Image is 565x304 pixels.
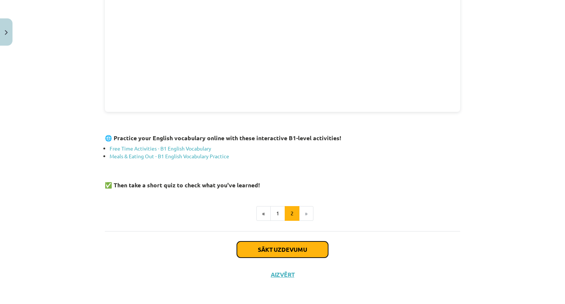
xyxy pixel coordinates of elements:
button: Sākt uzdevumu [237,241,328,258]
button: 1 [270,206,285,221]
img: icon-close-lesson-0947bae3869378f0d4975bcd49f059093ad1ed9edebbc8119c70593378902aed.svg [5,30,8,35]
button: Aizvērt [269,271,296,278]
strong: ✅ Then take a short quiz to check what you've learned! [105,181,260,189]
a: Free Time Activities - B1 English Vocabulary [110,145,211,152]
button: « [256,206,271,221]
button: 2 [285,206,299,221]
nav: Page navigation example [105,206,460,221]
a: Meals & Eating Out - B1 English Vocabulary Practice [110,153,229,159]
strong: 🌐 Practice your English vocabulary online with these interactive B1-level activities! [105,134,341,142]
